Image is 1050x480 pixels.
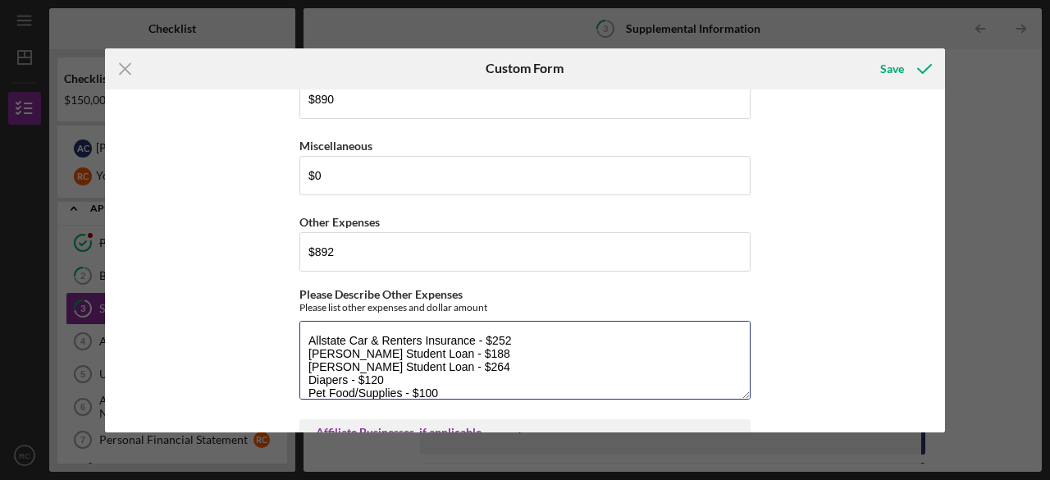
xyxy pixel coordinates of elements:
[486,61,564,75] h6: Custom Form
[880,53,904,85] div: Save
[299,215,380,229] label: Other Expenses
[299,301,751,313] div: Please list other expenses and dollar amount
[864,53,945,85] button: Save
[299,321,751,400] textarea: Allstate Car & Renters Insurance - $252 [PERSON_NAME] Student Loan - $188 [PERSON_NAME] Student L...
[316,426,734,439] div: Affiliate Businesses, if applicable
[299,139,372,153] label: Miscellaneous
[299,287,463,301] label: Please Describe Other Expenses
